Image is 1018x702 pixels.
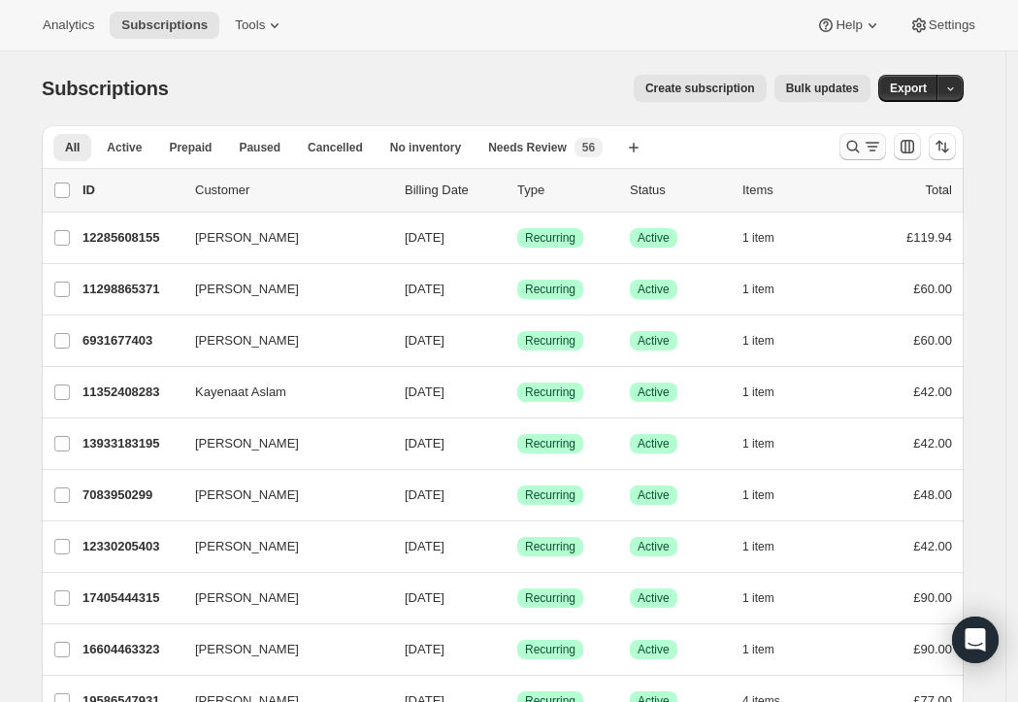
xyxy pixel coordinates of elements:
[43,17,94,33] span: Analytics
[742,585,796,612] button: 1 item
[638,539,670,554] span: Active
[774,75,870,102] button: Bulk updates
[107,140,142,155] span: Active
[121,17,208,33] span: Subscriptions
[742,590,774,606] span: 1 item
[183,480,378,511] button: [PERSON_NAME]
[405,282,444,296] span: [DATE]
[926,181,952,200] p: Total
[525,282,575,297] span: Recurring
[742,384,774,400] span: 1 item
[195,228,299,248] span: [PERSON_NAME]
[183,583,378,614] button: [PERSON_NAME]
[913,487,952,502] span: £48.00
[195,588,299,608] span: [PERSON_NAME]
[405,230,444,245] span: [DATE]
[638,487,670,503] span: Active
[82,379,952,406] div: 11352408283Kayenaat Aslam[DATE]SuccessRecurringSuccessActive1 item£42.00
[913,539,952,553] span: £42.00
[82,482,952,509] div: 7083950299[PERSON_NAME][DATE]SuccessRecurringSuccessActive1 item£48.00
[405,333,444,348] span: [DATE]
[929,133,956,160] button: Sort the results
[638,642,670,657] span: Active
[638,590,670,606] span: Active
[405,181,502,200] p: Billing Date
[405,436,444,451] span: [DATE]
[618,134,649,161] button: Create new view
[742,642,774,657] span: 1 item
[638,384,670,400] span: Active
[517,181,614,200] div: Type
[913,436,952,451] span: £42.00
[183,325,378,356] button: [PERSON_NAME]
[110,12,219,39] button: Subscriptions
[742,282,774,297] span: 1 item
[525,333,575,349] span: Recurring
[42,78,169,99] span: Subscriptions
[82,537,180,556] p: 12330205403
[805,12,893,39] button: Help
[638,436,670,451] span: Active
[742,436,774,451] span: 1 item
[525,230,575,246] span: Recurring
[82,280,180,299] p: 11298865371
[390,140,461,155] span: No inventory
[183,377,378,408] button: Kayenaat Aslam
[913,642,952,656] span: £90.00
[82,485,180,505] p: 7083950299
[929,17,975,33] span: Settings
[195,434,299,453] span: [PERSON_NAME]
[183,274,378,305] button: [PERSON_NAME]
[742,487,774,503] span: 1 item
[183,634,378,665] button: [PERSON_NAME]
[82,224,952,251] div: 12285608155[PERSON_NAME][DATE]SuccessRecurringSuccessActive1 item£119.94
[742,327,796,354] button: 1 item
[82,383,180,402] p: 11352408283
[82,327,952,354] div: 6931677403[PERSON_NAME][DATE]SuccessRecurringSuccessActive1 item£60.00
[183,428,378,459] button: [PERSON_NAME]
[82,585,952,612] div: 17405444315[PERSON_NAME][DATE]SuccessRecurringSuccessActive1 item£90.00
[183,222,378,253] button: [PERSON_NAME]
[742,533,796,560] button: 1 item
[525,384,575,400] span: Recurring
[405,384,444,399] span: [DATE]
[742,482,796,509] button: 1 item
[82,181,952,200] div: IDCustomerBilling DateTypeStatusItemsTotal
[742,276,796,303] button: 1 item
[582,140,595,155] span: 56
[638,282,670,297] span: Active
[630,181,727,200] p: Status
[405,590,444,605] span: [DATE]
[82,533,952,560] div: 12330205403[PERSON_NAME][DATE]SuccessRecurringSuccessActive1 item£42.00
[82,228,180,248] p: 12285608155
[195,485,299,505] span: [PERSON_NAME]
[195,280,299,299] span: [PERSON_NAME]
[839,133,886,160] button: Search and filter results
[405,539,444,553] span: [DATE]
[742,379,796,406] button: 1 item
[645,81,755,96] span: Create subscription
[308,140,363,155] span: Cancelled
[525,590,575,606] span: Recurring
[786,81,859,96] span: Bulk updates
[31,12,106,39] button: Analytics
[525,487,575,503] span: Recurring
[195,640,299,659] span: [PERSON_NAME]
[742,539,774,554] span: 1 item
[525,539,575,554] span: Recurring
[525,436,575,451] span: Recurring
[913,384,952,399] span: £42.00
[898,12,987,39] button: Settings
[634,75,767,102] button: Create subscription
[82,430,952,457] div: 13933183195[PERSON_NAME][DATE]SuccessRecurringSuccessActive1 item£42.00
[742,230,774,246] span: 1 item
[82,331,180,351] p: 6931677403
[742,181,839,200] div: Items
[638,230,670,246] span: Active
[82,181,180,200] p: ID
[235,17,265,33] span: Tools
[742,636,796,663] button: 1 item
[169,140,212,155] span: Prepaid
[952,617,999,663] div: Open Intercom Messenger
[878,75,938,102] button: Export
